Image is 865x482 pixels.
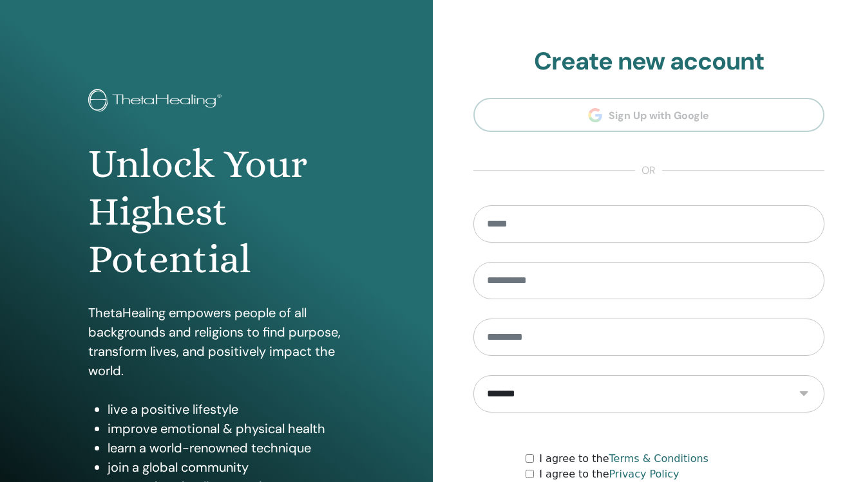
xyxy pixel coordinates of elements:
[609,468,679,480] a: Privacy Policy
[609,452,708,465] a: Terms & Conditions
[88,303,345,380] p: ThetaHealing empowers people of all backgrounds and religions to find purpose, transform lives, a...
[108,458,345,477] li: join a global community
[539,451,708,467] label: I agree to the
[108,419,345,438] li: improve emotional & physical health
[635,163,662,178] span: or
[473,47,825,77] h2: Create new account
[108,438,345,458] li: learn a world-renowned technique
[108,400,345,419] li: live a positive lifestyle
[88,140,345,284] h1: Unlock Your Highest Potential
[539,467,679,482] label: I agree to the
